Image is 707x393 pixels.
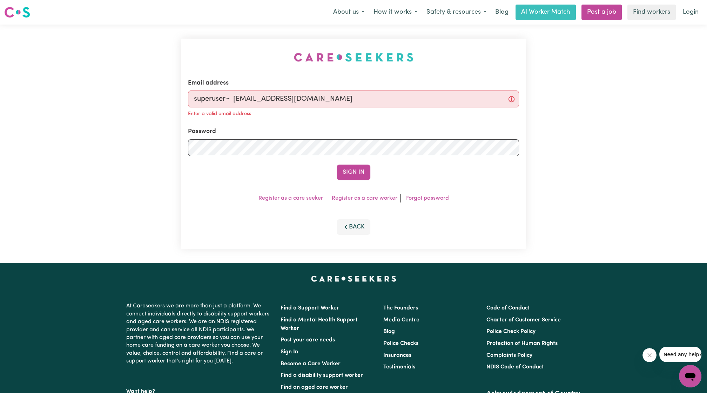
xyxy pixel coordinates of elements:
span: Need any help? [4,5,42,11]
a: Register as a care worker [332,195,397,201]
a: Sign In [281,349,298,355]
a: Protection of Human Rights [486,341,558,346]
a: Testimonials [383,364,415,370]
a: Insurances [383,353,411,358]
button: Sign In [337,165,370,180]
a: Code of Conduct [486,305,530,311]
a: Post a job [581,5,622,20]
iframe: Message from company [659,347,701,362]
label: Password [188,127,216,136]
a: Become a Care Worker [281,361,341,367]
p: At Careseekers we are more than just a platform. We connect individuals directly to disability su... [126,299,272,368]
a: The Founders [383,305,418,311]
a: Charter of Customer Service [486,317,561,323]
a: Police Check Policy [486,329,536,334]
p: Enter a valid email address [188,110,251,118]
a: Find workers [627,5,676,20]
button: About us [329,5,369,20]
a: Blog [491,5,513,20]
input: Email address [188,91,519,107]
a: Find a Support Worker [281,305,339,311]
img: Careseekers logo [4,6,30,19]
a: Careseekers logo [4,4,30,20]
a: Find an aged care worker [281,385,348,390]
a: Register as a care seeker [258,195,323,201]
a: Post your care needs [281,337,335,343]
a: Find a disability support worker [281,373,363,378]
label: Email address [188,79,229,88]
a: Police Checks [383,341,418,346]
button: Safety & resources [422,5,491,20]
button: Back [337,219,370,235]
a: AI Worker Match [516,5,576,20]
iframe: Button to launch messaging window [679,365,701,387]
a: Forgot password [406,195,449,201]
a: NDIS Code of Conduct [486,364,544,370]
a: Complaints Policy [486,353,532,358]
a: Careseekers home page [311,275,396,281]
iframe: Close message [642,348,656,362]
a: Find a Mental Health Support Worker [281,317,358,331]
button: How it works [369,5,422,20]
a: Blog [383,329,395,334]
a: Media Centre [383,317,419,323]
a: Login [679,5,703,20]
